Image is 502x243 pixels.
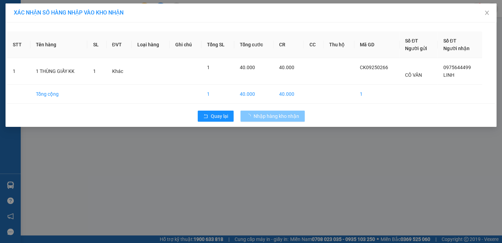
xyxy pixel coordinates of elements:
[274,31,304,58] th: CR
[31,48,35,55] span: 0
[405,72,422,78] span: CÔ VÂN
[234,85,274,104] td: 40.000
[19,23,60,30] span: Bến xe Miền Tây
[132,31,169,58] th: Loại hàng
[7,31,30,58] th: STT
[207,65,210,70] span: 1
[443,46,469,51] span: Người nhận
[201,85,235,104] td: 1
[198,111,234,122] button: rollbackQuay lại
[324,31,354,58] th: Thu hộ
[14,13,87,20] span: VP [GEOGRAPHIC_DATA] -
[304,31,324,58] th: CC
[246,114,254,119] span: loading
[254,112,299,120] span: Nhập hàng kho nhận
[274,85,304,104] td: 40.000
[360,65,388,70] span: CK09250266
[30,58,88,85] td: 1 THÙNG GIẤY KK
[37,31,55,37] span: TRUNG
[443,38,456,44] span: Số ĐT
[203,114,208,119] span: rollback
[3,13,101,20] p: GỬI:
[477,3,496,23] button: Close
[107,31,132,58] th: ĐVT
[405,46,427,51] span: Người gửi
[240,111,305,122] button: Nhập hàng kho nhận
[211,112,228,120] span: Quay lại
[93,68,96,74] span: 1
[234,31,274,58] th: Tổng cước
[354,85,400,104] td: 1
[79,13,87,20] span: ĐỘ
[87,31,106,58] th: SL
[30,31,88,58] th: Tên hàng
[279,65,294,70] span: 40.000
[443,65,471,70] span: 0975644499
[201,31,235,58] th: Tổng SL
[2,48,29,55] span: Cước rồi:
[170,31,201,58] th: Ghi chú
[484,10,490,16] span: close
[107,58,132,85] td: Khác
[443,72,454,78] span: LINH
[14,9,124,16] span: XÁC NHẬN SỐ HÀNG NHẬP VÀO KHO NHẬN
[7,58,30,85] td: 1
[3,38,17,45] span: GIAO:
[3,31,55,37] span: 0906256720 -
[3,23,101,30] p: NHẬN:
[23,4,80,10] strong: BIÊN NHẬN GỬI HÀNG
[30,85,88,104] td: Tổng cộng
[354,31,400,58] th: Mã GD
[405,38,418,44] span: Số ĐT
[240,65,255,70] span: 40.000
